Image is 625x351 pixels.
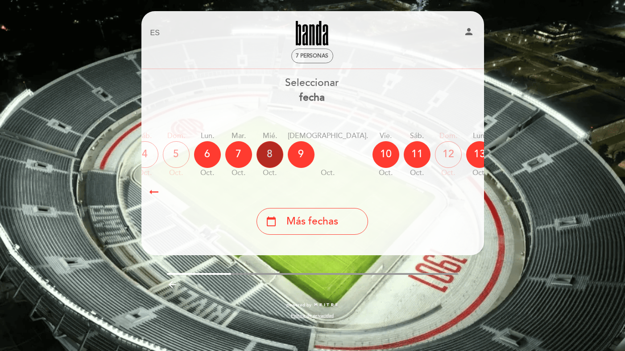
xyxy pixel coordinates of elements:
span: 7 personas [296,53,328,59]
div: sáb. [404,131,430,141]
div: oct. [466,168,493,178]
div: 4 [132,141,158,168]
div: 11 [404,141,430,168]
img: MEITRE [314,303,339,307]
div: oct. [404,168,430,178]
i: arrow_backward [167,279,178,290]
div: 7 [225,141,252,168]
div: oct. [373,168,399,178]
i: arrow_right_alt [147,182,161,201]
div: dom. [435,131,462,141]
div: oct. [163,168,190,178]
div: oct. [132,168,158,178]
div: oct. [225,168,252,178]
div: oct. [435,168,462,178]
div: dom. [163,131,190,141]
div: 9 [288,141,315,168]
span: Más fechas [286,214,338,229]
div: lun. [466,131,493,141]
div: oct. [288,168,368,178]
div: 10 [373,141,399,168]
i: person [464,26,474,37]
b: fecha [299,91,325,104]
div: mié. [257,131,283,141]
div: mar. [225,131,252,141]
div: oct. [257,168,283,178]
a: Política de privacidad [291,313,334,319]
a: powered by [286,302,339,308]
div: 8 [257,141,283,168]
div: 5 [163,141,190,168]
div: sáb. [132,131,158,141]
button: person [464,26,474,40]
div: [DEMOGRAPHIC_DATA]. [288,131,368,141]
div: 12 [435,141,462,168]
div: oct. [194,168,221,178]
div: Seleccionar [141,76,484,105]
i: calendar_today [266,214,277,229]
span: powered by [286,302,311,308]
div: vie. [373,131,399,141]
a: Banda [257,21,368,45]
div: 13 [466,141,493,168]
div: 6 [194,141,221,168]
div: lun. [194,131,221,141]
